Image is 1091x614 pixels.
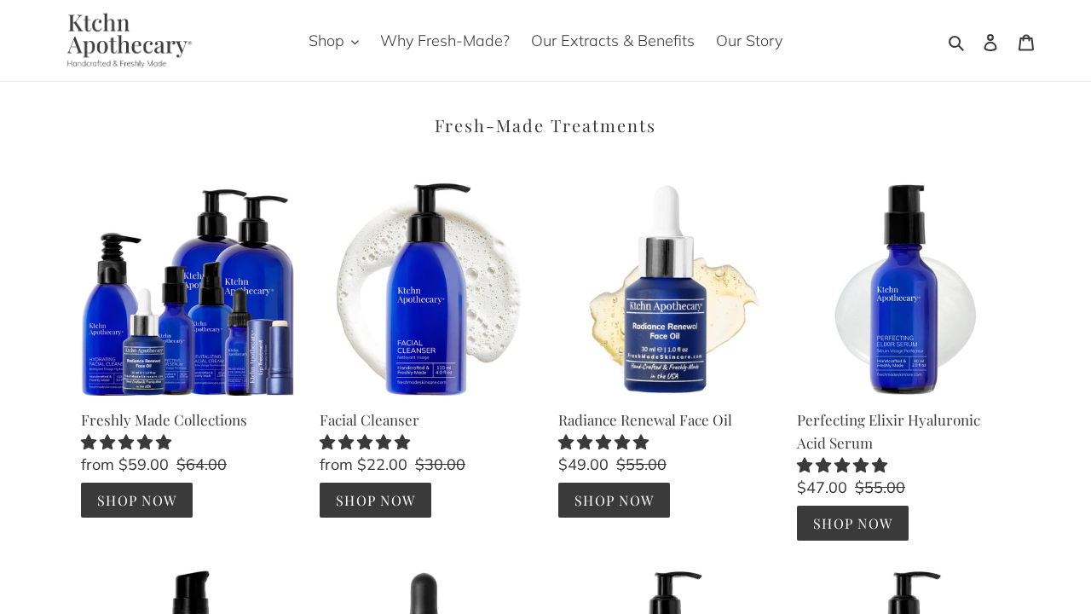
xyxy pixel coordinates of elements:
[47,13,205,68] img: Ktchn Apothecary
[707,26,791,55] a: Our Story
[716,31,782,51] span: Our Story
[522,26,703,55] a: Our Extracts & Benefits
[309,31,344,51] span: Shop
[300,26,367,55] button: Shop
[380,31,510,51] span: Why Fresh-Made?
[372,26,518,55] a: Why Fresh-Made?
[81,115,1010,136] h2: Fresh-Made Treatments
[531,31,695,51] span: Our Extracts & Benefits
